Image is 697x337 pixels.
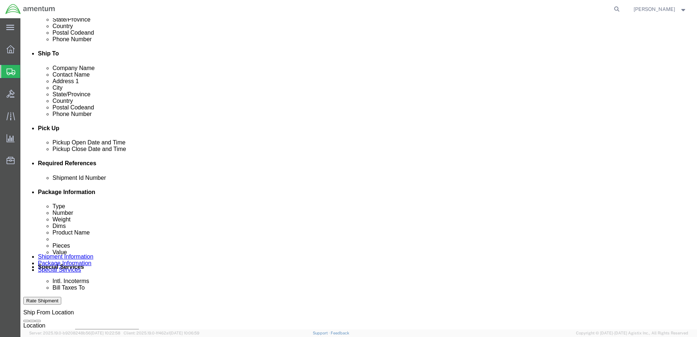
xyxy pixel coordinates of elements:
img: logo [5,4,55,15]
button: [PERSON_NAME] [633,5,687,13]
span: [DATE] 10:06:59 [170,331,199,335]
span: Client: 2025.19.0-1f462a1 [124,331,199,335]
span: ADRIAN RODRIGUEZ, JR [634,5,675,13]
iframe: FS Legacy Container [20,18,697,329]
span: Server: 2025.19.0-b9208248b56 [29,331,120,335]
a: Feedback [331,331,349,335]
span: [DATE] 10:22:58 [91,331,120,335]
a: Support [313,331,331,335]
span: Copyright © [DATE]-[DATE] Agistix Inc., All Rights Reserved [576,330,688,336]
